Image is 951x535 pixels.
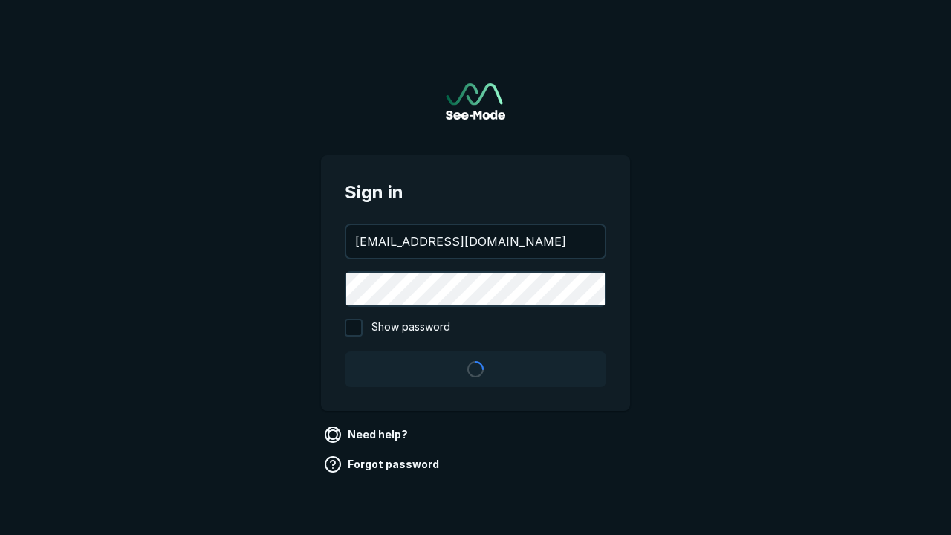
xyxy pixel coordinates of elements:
a: Forgot password [321,453,445,476]
a: Go to sign in [446,83,505,120]
img: See-Mode Logo [446,83,505,120]
a: Need help? [321,423,414,447]
span: Show password [371,319,450,337]
input: your@email.com [346,225,605,258]
span: Sign in [345,179,606,206]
